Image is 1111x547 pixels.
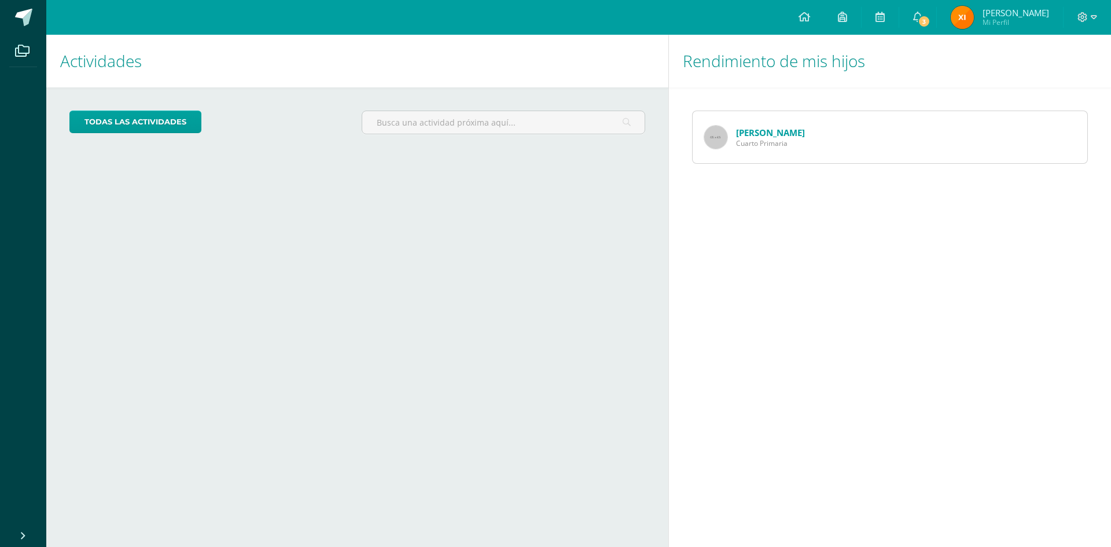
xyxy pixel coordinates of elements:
input: Busca una actividad próxima aquí... [362,111,644,134]
h1: Actividades [60,35,654,87]
a: todas las Actividades [69,111,201,133]
img: 65x65 [704,126,727,149]
span: [PERSON_NAME] [983,7,1049,19]
span: 3 [918,15,930,28]
h1: Rendimiento de mis hijos [683,35,1097,87]
a: [PERSON_NAME] [736,127,805,138]
span: Cuarto Primaria [736,138,805,148]
img: dbb6c203522c08bba6a038ebb1f3180b.png [951,6,974,29]
span: Mi Perfil [983,17,1049,27]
